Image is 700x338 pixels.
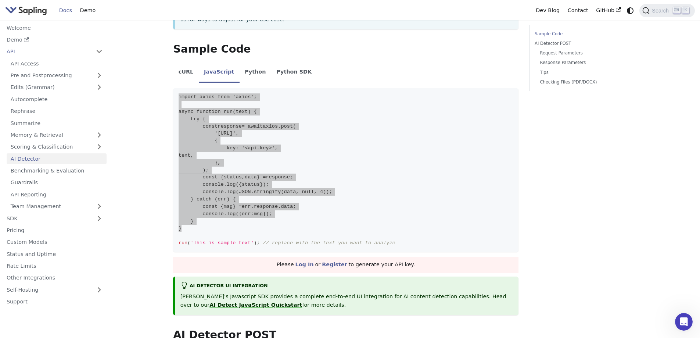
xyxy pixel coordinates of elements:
[173,43,518,56] h2: Sample Code
[224,189,227,195] span: .
[202,116,205,122] span: {
[179,240,188,246] span: run
[76,5,100,16] a: Demo
[202,124,218,129] span: const
[218,124,242,129] span: response
[239,211,242,217] span: {
[535,40,634,47] a: AI Detector POST
[625,5,636,16] button: Switch between dark and light mode (currently system mode)
[7,94,107,104] a: Autocomplete
[290,174,293,180] span: ;
[227,196,230,202] span: )
[278,124,281,129] span: .
[199,63,240,83] li: JavaScript
[209,302,302,308] a: AI Detect JavaScript Quickstart
[248,124,263,129] span: await
[179,94,197,100] span: import
[5,5,47,16] img: Sapling.ai
[205,167,208,173] span: ;
[540,59,632,66] a: Response Parameters
[7,70,107,81] a: Pre and Postprocessing
[240,63,271,83] li: Python
[7,106,107,117] a: Rephrase
[224,182,227,187] span: .
[190,218,193,224] span: }
[7,142,107,152] a: Scoring & Classification
[242,204,251,209] span: err
[92,46,107,57] button: Collapse sidebar category 'API'
[202,211,223,217] span: console
[236,211,238,217] span: (
[233,204,236,209] span: }
[295,261,314,267] a: Log In
[322,261,347,267] a: Register
[233,109,236,114] span: (
[215,160,218,166] span: }
[3,237,107,248] a: Custom Models
[535,31,634,38] a: Sample Code
[202,189,223,195] span: console
[180,292,513,310] p: [PERSON_NAME]'s Javascript SDK provides a complete end-to-end UI integration for AI content detec...
[220,174,223,180] span: {
[7,118,107,128] a: Summarize
[639,4,694,17] button: Search (Ctrl+K)
[7,153,107,164] a: AI Detector
[218,160,220,166] span: ,
[179,153,191,158] span: text
[7,201,107,212] a: Team Management
[92,213,107,224] button: Expand sidebar category 'SDK'
[200,94,215,100] span: axios
[236,131,238,136] span: ,
[239,204,242,209] span: =
[3,225,107,236] a: Pricing
[236,145,238,151] span: :
[263,211,266,217] span: }
[3,213,92,224] a: SDK
[540,69,632,76] a: Tips
[3,35,107,45] a: Demo
[190,240,254,246] span: 'This is sample text'
[320,189,323,195] span: 4
[329,189,332,195] span: ;
[180,282,513,291] div: AI Detector UI integration
[281,204,293,209] span: data
[271,63,317,83] li: Python SDK
[202,204,218,209] span: const
[564,5,592,16] a: Contact
[179,109,194,114] span: async
[281,189,284,195] span: (
[269,211,272,217] span: ;
[197,109,221,114] span: function
[7,177,107,188] a: Guardrails
[257,174,260,180] span: }
[173,257,518,273] div: Please or to generate your API key.
[293,204,296,209] span: ;
[190,116,200,122] span: try
[202,174,218,180] span: const
[323,189,326,195] span: )
[540,79,632,86] a: Checking Files (PDF/DOCX)
[197,196,212,202] span: catch
[215,131,236,136] span: '[URL]'
[251,211,254,217] span: :
[682,7,689,14] kbd: K
[224,211,227,217] span: .
[266,211,269,217] span: )
[242,182,260,187] span: status
[257,240,260,246] span: ;
[224,204,233,209] span: msg
[260,182,263,187] span: }
[592,5,625,16] a: GitHub
[202,167,205,173] span: )
[266,182,269,187] span: ;
[220,204,223,209] span: {
[227,182,236,187] span: log
[7,166,107,176] a: Benchmarking & Evaluation
[675,313,693,331] iframe: Intercom live chat
[7,58,107,69] a: API Access
[215,196,218,202] span: (
[263,240,395,246] span: // replace with the text you want to analyze
[227,211,236,217] span: log
[254,94,257,100] span: ;
[3,296,107,307] a: Support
